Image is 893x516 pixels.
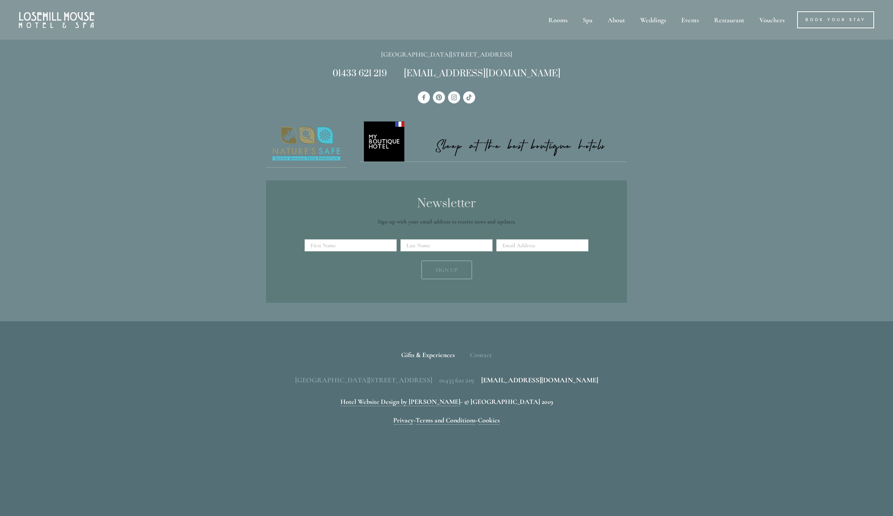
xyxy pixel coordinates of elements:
[421,260,472,279] button: Sign Up
[542,11,574,28] div: Rooms
[481,376,598,384] a: [EMAIL_ADDRESS][DOMAIN_NAME]
[393,416,414,425] a: Privacy
[436,266,457,273] span: Sign Up
[463,91,475,103] a: TikTok
[496,239,588,251] input: Email Address
[674,11,706,28] div: Events
[19,12,94,28] img: Losehill House
[340,397,460,406] a: Hotel Website Design by [PERSON_NAME]
[404,68,560,79] a: [EMAIL_ADDRESS][DOMAIN_NAME]
[439,376,474,384] span: 01433 621 219
[707,11,751,28] div: Restaurant
[400,239,493,251] input: Last Name
[753,11,791,28] a: Vouchers
[295,376,432,384] span: [GEOGRAPHIC_DATA][STREET_ADDRESS]
[797,11,874,28] a: Book Your Stay
[416,416,476,425] a: Terms and Conditions
[266,120,347,168] img: Nature's Safe - Logo
[433,91,445,103] a: Pinterest
[601,11,632,28] div: About
[360,120,627,162] img: My Boutique Hotel - Logo
[307,197,586,211] h2: Newsletter
[478,416,500,425] a: Cookies
[418,91,430,103] a: Losehill House Hotel & Spa
[307,217,586,226] p: Sign up with your email address to receive news and updates.
[633,11,673,28] div: Weddings
[266,396,627,408] p: - © [GEOGRAPHIC_DATA] 2019
[333,68,387,79] a: 01433 621 219
[463,345,492,364] div: Contact
[448,91,460,103] a: Instagram
[266,49,627,60] p: [GEOGRAPHIC_DATA][STREET_ADDRESS]
[266,414,627,426] p: - -
[401,345,462,364] a: Gifts & Experiences
[305,239,397,251] input: First Name
[401,351,455,359] span: Gifts & Experiences
[576,11,599,28] div: Spa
